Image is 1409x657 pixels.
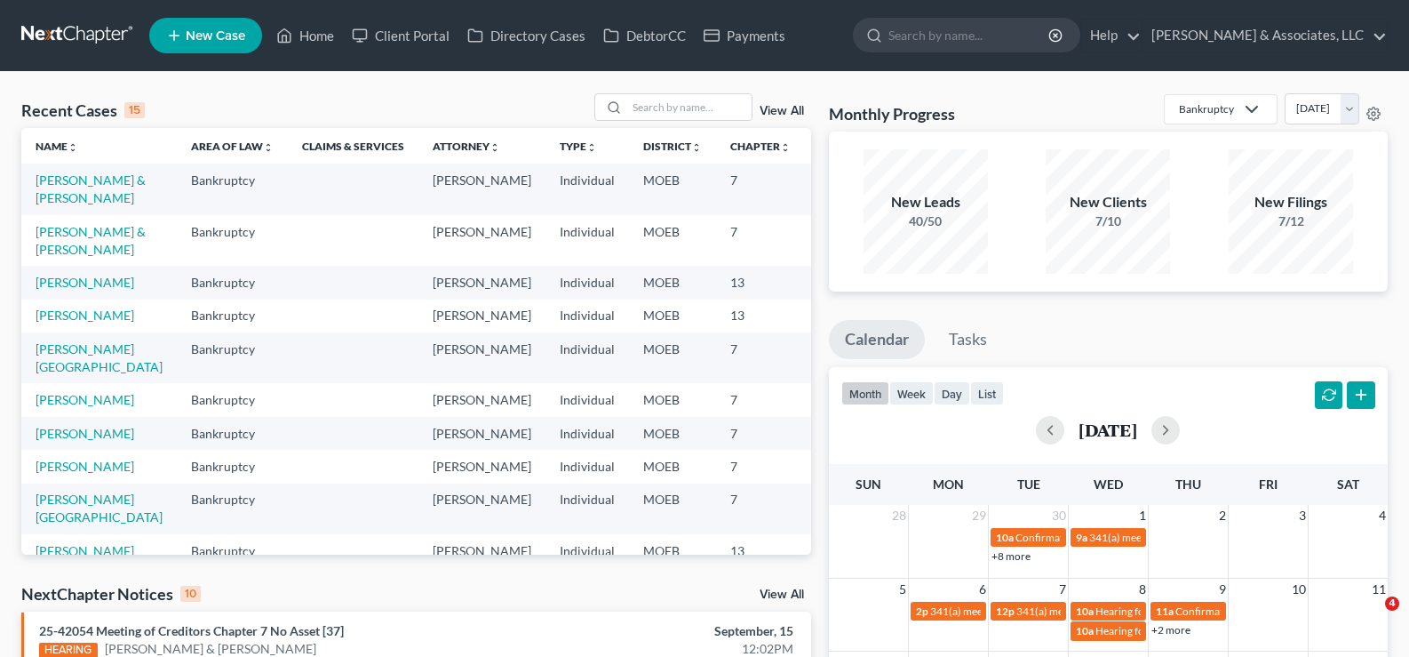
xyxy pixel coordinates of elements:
a: [PERSON_NAME] & [PERSON_NAME] [36,224,146,257]
span: New Case [186,29,245,43]
a: Tasks [933,320,1003,359]
td: [PERSON_NAME] [418,383,545,416]
td: MOEB [629,450,716,483]
span: 9a [1076,531,1087,544]
td: MOEB [629,417,716,450]
a: Typeunfold_more [560,140,597,153]
a: [PERSON_NAME] [36,426,134,441]
a: [PERSON_NAME] [36,459,134,474]
th: Claims & Services [288,128,418,164]
td: [PERSON_NAME] [418,333,545,383]
td: MOEB [629,215,716,266]
td: 25-42054 [805,164,890,214]
a: [PERSON_NAME] [36,392,134,407]
span: 9 [1217,579,1228,600]
td: Bankruptcy [177,333,288,383]
i: unfold_more [490,142,500,153]
span: 29 [970,505,988,526]
span: Fri [1259,477,1278,492]
td: 13 [716,300,805,333]
span: Sat [1337,477,1359,492]
td: Bankruptcy [177,383,288,416]
a: +2 more [1151,623,1190,637]
a: [PERSON_NAME] [36,543,134,558]
i: unfold_more [780,142,791,153]
div: 10 [180,586,201,602]
td: [PERSON_NAME] [418,450,545,483]
td: 25-43401 [805,450,890,483]
td: Individual [545,484,629,534]
span: Confirmation hearing for [PERSON_NAME] [1015,531,1217,544]
td: [PERSON_NAME] [418,534,545,567]
td: Bankruptcy [177,164,288,214]
a: [PERSON_NAME] [36,308,134,323]
td: Individual [545,300,629,333]
div: New Leads [864,192,988,212]
iframe: Intercom live chat [1349,597,1391,639]
a: Chapterunfold_more [730,140,791,153]
td: MOEB [629,534,716,567]
td: [PERSON_NAME] [418,266,545,299]
td: Bankruptcy [177,266,288,299]
td: [PERSON_NAME] [418,215,545,266]
td: [PERSON_NAME] [418,484,545,534]
td: 7 [716,383,805,416]
td: Individual [545,215,629,266]
a: DebtorCC [594,20,695,52]
div: 7/12 [1229,212,1353,230]
td: 7 [716,450,805,483]
td: 7 [716,333,805,383]
span: 30 [1050,505,1068,526]
td: [PERSON_NAME] [418,417,545,450]
td: Individual [545,450,629,483]
span: Hearing for [PERSON_NAME] & [PERSON_NAME] [1095,624,1328,637]
td: MOEB [629,300,716,333]
a: Directory Cases [458,20,594,52]
td: 7 [716,215,805,266]
a: Payments [695,20,794,52]
span: Sun [856,477,881,492]
a: Area of Lawunfold_more [191,140,274,153]
input: Search by name... [888,19,1051,52]
td: [PERSON_NAME] [418,164,545,214]
span: 10a [1076,624,1094,637]
a: [PERSON_NAME][GEOGRAPHIC_DATA] [36,341,163,374]
button: week [889,381,934,405]
a: View All [760,589,804,601]
span: 28 [890,505,908,526]
a: [PERSON_NAME][GEOGRAPHIC_DATA] [36,492,163,525]
span: 10a [1076,605,1094,618]
td: 25-43387 [805,484,890,534]
td: Bankruptcy [177,534,288,567]
a: 25-42054 Meeting of Creditors Chapter 7 No Asset [37] [39,623,344,638]
div: Recent Cases [21,100,145,121]
td: 13 [716,534,805,567]
span: Tue [1017,477,1040,492]
span: Mon [933,477,964,492]
a: View All [760,105,804,117]
td: Bankruptcy [177,300,288,333]
td: 25-43519 [805,266,890,299]
a: Nameunfold_more [36,140,78,153]
span: 11 [1370,579,1388,600]
td: 7 [716,417,805,450]
td: Individual [545,417,629,450]
td: Individual [545,266,629,299]
h3: Monthly Progress [829,103,955,124]
div: September, 15 [553,622,793,640]
td: Individual [545,333,629,383]
td: MOEB [629,266,716,299]
div: New Clients [1046,192,1170,212]
button: day [934,381,970,405]
a: +8 more [991,549,1031,563]
div: Bankruptcy [1179,101,1234,116]
a: [PERSON_NAME] [36,275,134,290]
td: [PERSON_NAME] [418,300,545,333]
span: 3 [1297,505,1308,526]
td: MOEB [629,164,716,214]
td: 7 [716,164,805,214]
td: 25-43455 [805,333,890,383]
span: 2p [916,605,928,618]
td: Bankruptcy [177,215,288,266]
button: list [970,381,1004,405]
